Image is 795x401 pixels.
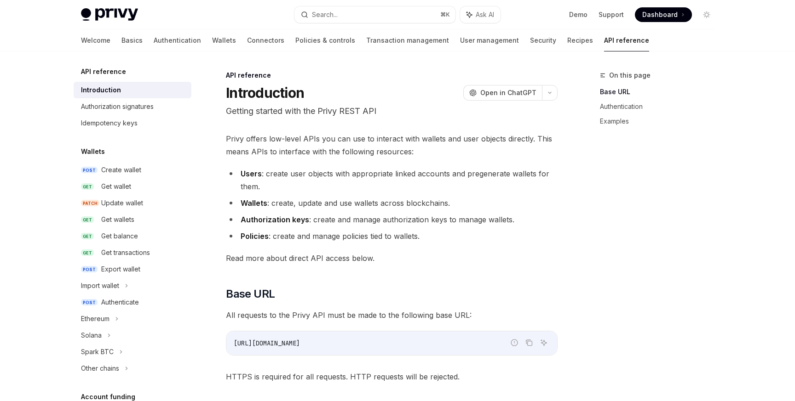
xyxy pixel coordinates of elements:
[81,85,121,96] div: Introduction
[600,85,721,99] a: Base URL
[101,214,134,225] div: Get wallets
[81,8,138,21] img: light logo
[569,10,588,19] a: Demo
[604,29,649,51] a: API reference
[74,228,191,244] a: GETGet balance
[74,82,191,98] a: Introduction
[460,6,501,23] button: Ask AI
[699,7,714,22] button: Toggle dark mode
[460,29,519,51] a: User management
[81,299,98,306] span: POST
[226,85,304,101] h1: Introduction
[81,29,110,51] a: Welcome
[74,195,191,211] a: PATCHUpdate wallet
[154,29,201,51] a: Authentication
[294,6,455,23] button: Search...⌘K
[74,211,191,228] a: GETGet wallets
[74,178,191,195] a: GETGet wallet
[81,233,94,240] span: GET
[81,118,138,129] div: Idempotency keys
[635,7,692,22] a: Dashboard
[121,29,143,51] a: Basics
[226,105,558,118] p: Getting started with the Privy REST API
[81,183,94,190] span: GET
[101,247,150,258] div: Get transactions
[567,29,593,51] a: Recipes
[226,370,558,383] span: HTTPS is required for all requests. HTTP requests will be rejected.
[101,264,140,275] div: Export wallet
[74,162,191,178] a: POSTCreate wallet
[508,337,520,349] button: Report incorrect code
[81,330,102,341] div: Solana
[480,88,536,97] span: Open in ChatGPT
[226,252,558,265] span: Read more about direct API access below.
[366,29,449,51] a: Transaction management
[81,313,109,324] div: Ethereum
[234,339,300,347] span: [URL][DOMAIN_NAME]
[101,198,143,209] div: Update wallet
[241,215,309,224] strong: Authorization keys
[81,266,98,273] span: POST
[226,197,558,209] li: : create, update and use wallets across blockchains.
[81,346,114,357] div: Spark BTC
[101,231,138,242] div: Get balance
[81,200,99,207] span: PATCH
[101,164,141,175] div: Create wallet
[74,98,191,115] a: Authorization signatures
[241,198,267,208] strong: Wallets
[81,101,154,112] div: Authorization signatures
[609,70,651,81] span: On this page
[101,297,139,308] div: Authenticate
[642,10,678,19] span: Dashboard
[600,99,721,114] a: Authentication
[476,10,494,19] span: Ask AI
[74,244,191,261] a: GETGet transactions
[81,146,105,157] h5: Wallets
[81,280,119,291] div: Import wallet
[523,337,535,349] button: Copy the contents from the code block
[599,10,624,19] a: Support
[463,85,542,101] button: Open in ChatGPT
[226,213,558,226] li: : create and manage authorization keys to manage wallets.
[226,167,558,193] li: : create user objects with appropriate linked accounts and pregenerate wallets for them.
[440,11,450,18] span: ⌘ K
[81,167,98,174] span: POST
[600,114,721,129] a: Examples
[241,232,269,241] strong: Policies
[226,132,558,158] span: Privy offers low-level APIs you can use to interact with wallets and user objects directly. This ...
[81,66,126,77] h5: API reference
[241,169,262,178] strong: Users
[226,71,558,80] div: API reference
[295,29,355,51] a: Policies & controls
[226,309,558,322] span: All requests to the Privy API must be made to the following base URL:
[74,294,191,311] a: POSTAuthenticate
[247,29,284,51] a: Connectors
[538,337,550,349] button: Ask AI
[81,216,94,223] span: GET
[81,363,119,374] div: Other chains
[74,261,191,277] a: POSTExport wallet
[312,9,338,20] div: Search...
[226,287,275,301] span: Base URL
[530,29,556,51] a: Security
[226,230,558,243] li: : create and manage policies tied to wallets.
[212,29,236,51] a: Wallets
[101,181,131,192] div: Get wallet
[74,115,191,131] a: Idempotency keys
[81,249,94,256] span: GET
